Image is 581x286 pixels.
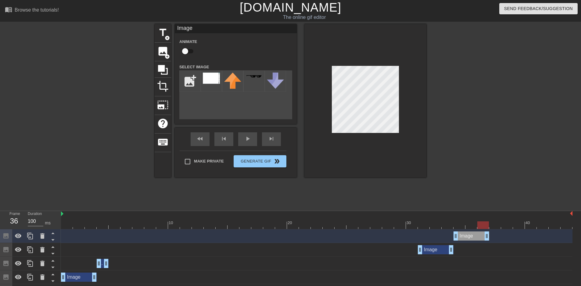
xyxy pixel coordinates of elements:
span: menu_book [5,6,12,13]
span: image [157,45,169,57]
div: Image [175,24,297,33]
div: The online gif editor [197,14,412,21]
span: crop [157,80,169,92]
img: upvote.png [224,73,241,89]
img: downvote.png [267,73,284,89]
span: title [157,27,169,38]
span: skip_next [268,135,275,142]
span: Send Feedback/Suggestion [504,5,573,13]
label: Duration [28,212,42,216]
div: 20 [288,220,293,226]
img: bound-end.png [570,211,572,216]
span: keyboard [157,136,169,148]
span: drag_handle [96,260,102,266]
a: Browse the tutorials! [5,6,59,15]
div: 30 [407,220,412,226]
span: drag_handle [60,274,66,280]
div: 36 [9,216,19,227]
span: skip_previous [220,135,228,142]
span: help [157,118,169,129]
span: photo_size_select_large [157,99,169,111]
label: Animate [179,39,197,45]
span: Generate Gif [236,158,284,165]
span: fast_rewind [196,135,204,142]
span: add_circle [165,54,170,59]
div: Frame [5,211,23,229]
a: [DOMAIN_NAME] [240,1,341,14]
label: Select Image [179,64,209,70]
button: Generate Gif [234,155,286,167]
span: drag_handle [417,247,423,253]
span: drag_handle [448,247,454,253]
span: drag_handle [103,260,109,266]
span: play_arrow [244,135,251,142]
div: Browse the tutorials! [15,7,59,13]
div: 40 [525,220,531,226]
div: 10 [169,220,174,226]
span: add_circle [165,35,170,41]
div: ms [45,220,51,226]
span: drag_handle [91,274,97,280]
span: Make Private [194,158,224,164]
span: double_arrow [273,158,281,165]
button: Send Feedback/Suggestion [499,3,578,14]
img: deal-with-it.png [246,75,263,78]
img: E2PEK-Screenshot%202025-09-04%20163723.jpg [203,73,220,84]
